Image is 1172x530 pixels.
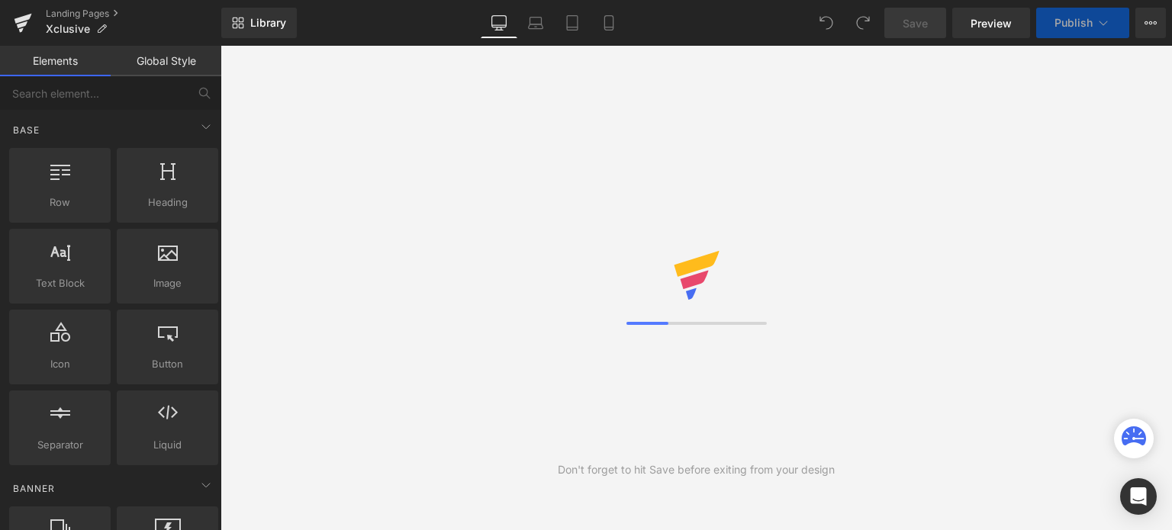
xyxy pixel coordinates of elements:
span: Button [121,356,214,372]
span: Save [903,15,928,31]
span: Banner [11,481,56,496]
a: Mobile [591,8,627,38]
button: Redo [848,8,878,38]
a: Global Style [111,46,221,76]
a: Laptop [517,8,554,38]
a: Desktop [481,8,517,38]
span: Icon [14,356,106,372]
span: Image [121,275,214,291]
a: New Library [221,8,297,38]
a: Landing Pages [46,8,221,20]
span: Library [250,16,286,30]
div: Don't forget to hit Save before exiting from your design [558,461,835,478]
div: Open Intercom Messenger [1120,478,1157,515]
button: More [1135,8,1166,38]
span: Heading [121,194,214,210]
button: Publish [1036,8,1129,38]
a: Preview [952,8,1030,38]
span: Text Block [14,275,106,291]
span: Liquid [121,437,214,453]
span: Row [14,194,106,210]
button: Undo [811,8,842,38]
span: Preview [971,15,1012,31]
span: Base [11,123,41,137]
span: Publish [1054,17,1093,29]
a: Tablet [554,8,591,38]
span: Separator [14,437,106,453]
span: Xclusive [46,23,90,35]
